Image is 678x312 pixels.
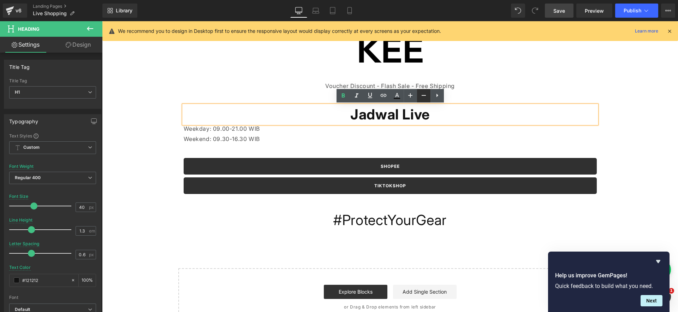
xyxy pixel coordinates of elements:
[9,218,32,223] div: Line Height
[89,229,95,233] span: em
[248,84,328,102] strong: Jadwal Live
[341,4,358,18] a: Mobile
[14,6,23,15] div: v6
[324,4,341,18] a: Tablet
[9,265,31,270] div: Text Color
[307,4,324,18] a: Laptop
[654,257,662,266] button: Hide survey
[53,37,104,53] a: Design
[9,295,96,300] div: Font
[33,4,102,9] a: Landing Pages
[576,4,612,18] a: Preview
[553,7,565,14] span: Save
[82,113,495,123] p: Weekend: 09.30-16.30 WIB
[222,264,285,278] a: Explore Blocks
[82,137,495,153] a: SHOPEE
[82,190,495,208] h1: #ProtectYourGear
[89,252,95,257] span: px
[3,4,27,18] a: v6
[632,27,661,35] a: Learn more
[528,4,542,18] button: Redo
[641,295,662,306] button: Next question
[23,145,40,151] b: Custom
[555,271,662,280] h2: Help us improve GemPages!
[668,288,674,294] span: 1
[615,4,658,18] button: Publish
[585,7,604,14] span: Preview
[15,89,20,95] b: H1
[291,264,355,278] a: Add Single Section
[82,60,495,70] p: Voucher Discount - Flash Sale - Free Shipping
[9,194,29,199] div: Font Size
[624,8,641,13] span: Publish
[88,283,489,288] p: or Drag & Drop elements from left sidebar
[9,241,40,246] div: Letter Spacing
[661,4,675,18] button: More
[555,283,662,289] p: Quick feedback to build what you need.
[102,4,137,18] a: New Library
[82,102,495,113] p: Weekday: 09.00-21.00 WIB
[9,133,96,139] div: Text Styles
[118,27,441,35] p: We recommend you to design in Desktop first to ensure the responsive layout would display correct...
[82,156,495,173] a: TIKTOKSHOP
[9,60,30,70] div: Title Tag
[555,257,662,306] div: Help us improve GemPages!
[9,78,96,83] div: Title Tag
[290,4,307,18] a: Desktop
[89,205,95,210] span: px
[9,164,34,169] div: Font Weight
[116,7,132,14] span: Library
[511,4,525,18] button: Undo
[22,276,67,284] input: Color
[9,114,38,124] div: Typography
[18,26,40,32] span: Heading
[15,175,41,180] b: Regular 400
[33,11,67,16] span: Live Shopping
[79,274,96,287] div: %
